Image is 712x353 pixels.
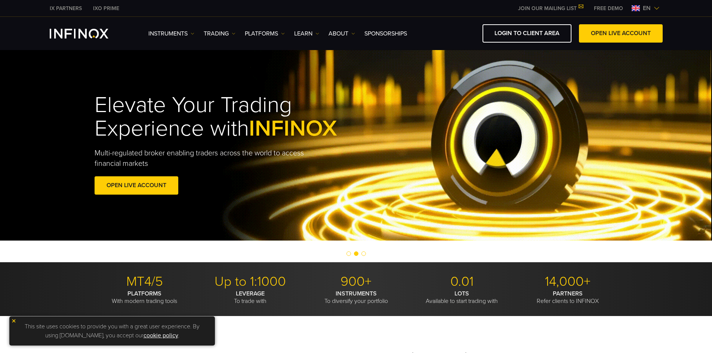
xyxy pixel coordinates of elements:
[361,251,366,256] span: Go to slide 3
[144,332,178,339] a: cookie policy
[518,290,618,305] p: Refer clients to INFINOX
[412,290,512,305] p: Available to start trading with
[95,273,195,290] p: MT4/5
[553,290,583,297] strong: PARTNERS
[518,273,618,290] p: 14,000+
[294,29,319,38] a: Learn
[44,4,87,12] a: INFINOX
[87,4,125,12] a: INFINOX
[336,290,377,297] strong: INSTRUMENTS
[13,320,211,342] p: This site uses cookies to provide you with a great user experience. By using [DOMAIN_NAME], you a...
[512,5,588,12] a: JOIN OUR MAILING LIST
[200,290,300,305] p: To trade with
[483,24,571,43] a: LOGIN TO CLIENT AREA
[249,115,337,142] span: INFINOX
[245,29,285,38] a: PLATFORMS
[354,251,358,256] span: Go to slide 2
[11,318,16,323] img: yellow close icon
[50,29,126,38] a: INFINOX Logo
[588,4,629,12] a: INFINOX MENU
[640,4,654,13] span: en
[364,29,407,38] a: SPONSORSHIPS
[346,251,351,256] span: Go to slide 1
[306,290,406,305] p: To diversify your portfolio
[204,29,235,38] a: TRADING
[236,290,265,297] strong: LEVERAGE
[454,290,469,297] strong: LOTS
[200,273,300,290] p: Up to 1:1000
[579,24,663,43] a: OPEN LIVE ACCOUNT
[95,93,372,140] h1: Elevate Your Trading Experience with
[412,273,512,290] p: 0.01
[95,176,178,195] a: OPEN LIVE ACCOUNT
[127,290,161,297] strong: PLATFORMS
[95,290,195,305] p: With modern trading tools
[95,148,317,169] p: Multi-regulated broker enabling traders across the world to access financial markets
[329,29,355,38] a: ABOUT
[148,29,194,38] a: Instruments
[306,273,406,290] p: 900+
